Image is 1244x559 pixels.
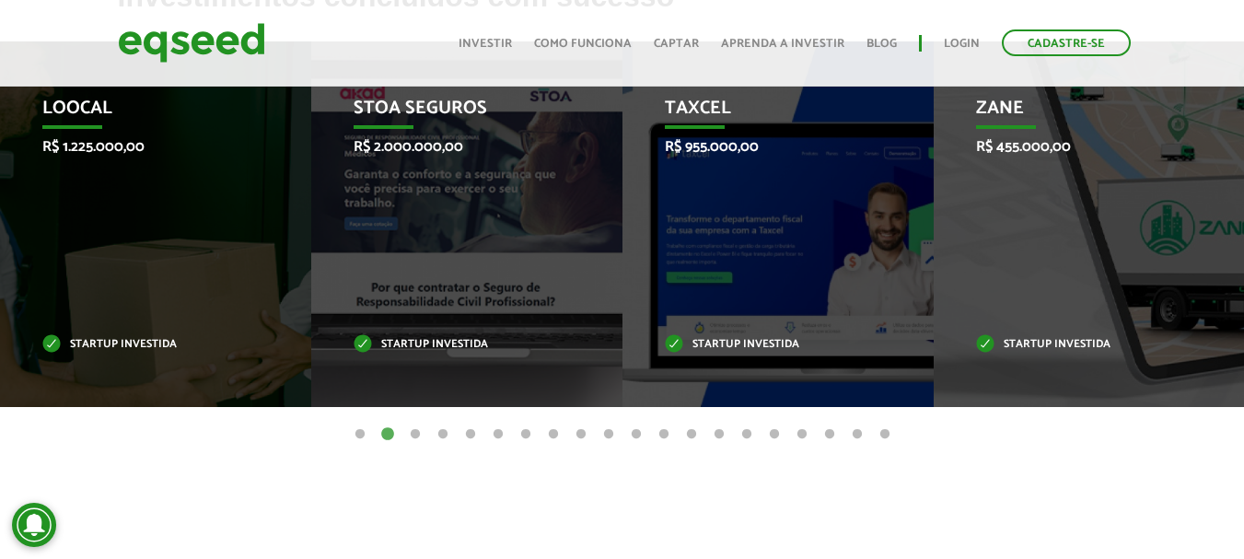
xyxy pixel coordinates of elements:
[42,138,241,156] p: R$ 1.225.000,00
[534,38,632,50] a: Como funciona
[378,425,397,444] button: 2 of 20
[721,38,844,50] a: Aprenda a investir
[665,98,864,129] p: Taxcel
[42,98,241,129] p: Loocal
[572,425,590,444] button: 9 of 20
[876,425,894,444] button: 20 of 20
[848,425,866,444] button: 19 of 20
[406,425,424,444] button: 3 of 20
[976,138,1175,156] p: R$ 455.000,00
[459,38,512,50] a: Investir
[461,425,480,444] button: 5 of 20
[665,340,864,350] p: Startup investida
[710,425,728,444] button: 14 of 20
[599,425,618,444] button: 10 of 20
[793,425,811,444] button: 17 of 20
[354,340,552,350] p: Startup investida
[354,98,552,129] p: STOA Seguros
[944,38,980,50] a: Login
[1002,29,1131,56] a: Cadastre-se
[118,18,265,67] img: EqSeed
[354,138,552,156] p: R$ 2.000.000,00
[866,38,897,50] a: Blog
[489,425,507,444] button: 6 of 20
[765,425,784,444] button: 16 of 20
[682,425,701,444] button: 13 of 20
[627,425,645,444] button: 11 of 20
[434,425,452,444] button: 4 of 20
[976,340,1175,350] p: Startup investida
[976,98,1175,129] p: Zane
[665,138,864,156] p: R$ 955.000,00
[544,425,563,444] button: 8 of 20
[655,425,673,444] button: 12 of 20
[351,425,369,444] button: 1 of 20
[820,425,839,444] button: 18 of 20
[517,425,535,444] button: 7 of 20
[42,340,241,350] p: Startup investida
[738,425,756,444] button: 15 of 20
[654,38,699,50] a: Captar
